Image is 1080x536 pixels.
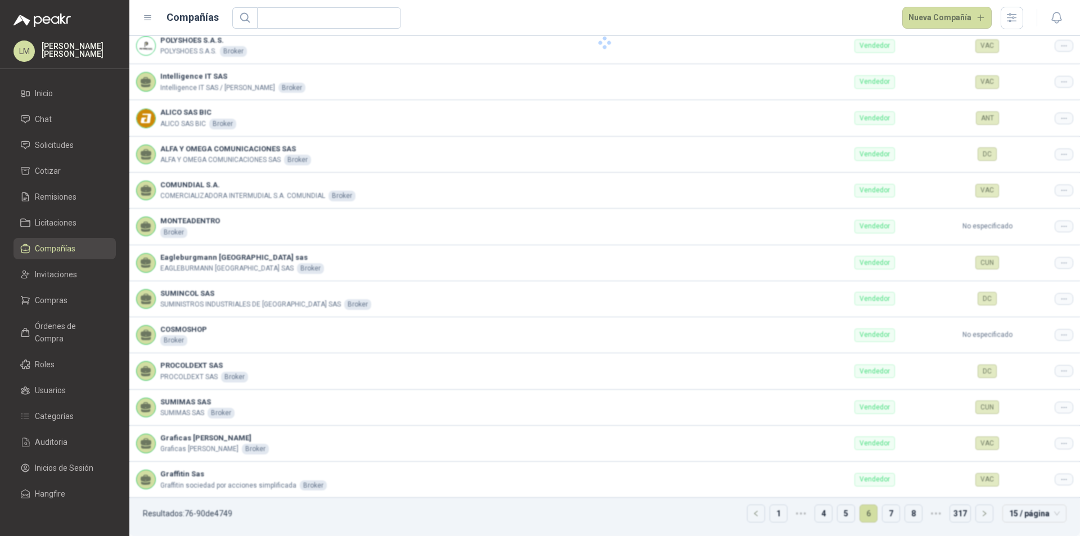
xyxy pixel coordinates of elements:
[13,40,35,62] div: LM
[13,186,116,208] a: Remisiones
[13,457,116,479] a: Inicios de Sesión
[35,320,105,345] span: Órdenes de Compra
[13,380,116,401] a: Usuarios
[13,13,71,27] img: Logo peakr
[13,238,116,259] a: Compañías
[13,83,116,104] a: Inicio
[35,294,67,307] span: Compras
[35,113,52,125] span: Chat
[35,87,53,100] span: Inicio
[13,316,116,349] a: Órdenes de Compra
[35,358,55,371] span: Roles
[35,165,61,177] span: Cotizar
[35,217,76,229] span: Licitaciones
[35,191,76,203] span: Remisiones
[35,462,93,474] span: Inicios de Sesión
[13,264,116,285] a: Invitaciones
[13,160,116,182] a: Cotizar
[35,384,66,397] span: Usuarios
[35,436,67,448] span: Auditoria
[42,42,116,58] p: [PERSON_NAME] [PERSON_NAME]
[13,134,116,156] a: Solicitudes
[35,488,65,500] span: Hangfire
[35,139,74,151] span: Solicitudes
[13,212,116,233] a: Licitaciones
[166,10,219,25] h1: Compañías
[35,242,75,255] span: Compañías
[13,290,116,311] a: Compras
[13,109,116,130] a: Chat
[902,7,992,29] button: Nueva Compañía
[13,431,116,453] a: Auditoria
[13,354,116,375] a: Roles
[35,268,77,281] span: Invitaciones
[35,410,74,422] span: Categorías
[13,406,116,427] a: Categorías
[13,483,116,505] a: Hangfire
